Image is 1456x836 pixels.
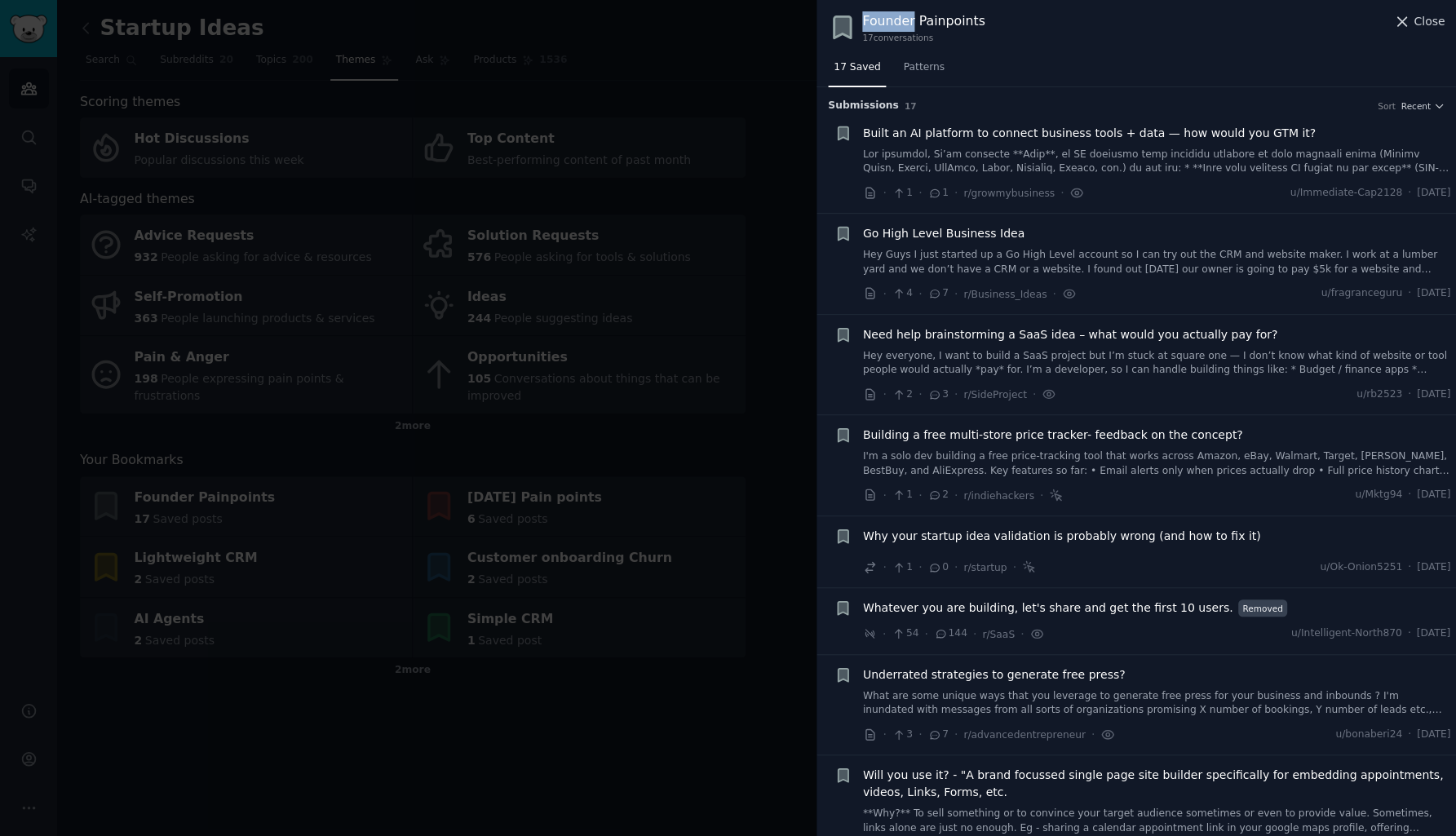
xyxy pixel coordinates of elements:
[934,626,967,641] span: 144
[963,188,1055,199] span: r/growmybusiness
[883,487,886,504] span: ·
[1408,560,1411,575] span: ·
[918,559,922,576] span: ·
[863,528,1261,545] a: Why your startup idea validation is probably wrong (and how to fix it)
[903,60,944,75] span: Patterns
[925,626,928,643] span: ·
[1393,13,1445,30] button: Close
[863,767,1451,801] a: Will you use it? - "A brand focussed single page site builder specifically for embedding appointm...
[927,488,948,502] span: 2
[973,626,976,643] span: ·
[1408,626,1411,641] span: ·
[963,289,1047,300] span: r/Business_Ideas
[892,488,912,502] span: 1
[963,389,1027,400] span: r/SideProject
[863,148,1451,176] a: Lor ipsumdol, Si’am consecte **Adip**, el SE doeiusmo temp incididu utlabore et dolo magnaali eni...
[883,184,886,201] span: ·
[1060,184,1064,201] span: ·
[1417,488,1450,502] span: [DATE]
[954,285,958,303] span: ·
[897,55,949,88] a: Patterns
[1414,13,1445,30] span: Close
[1417,560,1450,575] span: [DATE]
[982,629,1015,640] span: r/SaaS
[918,726,922,743] span: ·
[834,60,880,75] span: 17 Saved
[1320,560,1402,575] span: u/Ok-Onion5251
[1401,100,1445,112] button: Recent
[1417,728,1450,742] span: [DATE]
[828,55,886,88] a: 17 Saved
[1417,186,1450,201] span: [DATE]
[883,626,886,643] span: ·
[863,807,1451,835] a: **Why?** To sell something or to convince your target audience sometimes or even to provide value...
[905,101,917,111] span: 17
[927,728,948,742] span: 7
[892,286,912,301] span: 4
[918,285,922,303] span: ·
[863,666,1126,683] a: Underrated strategies to generate free press?
[883,285,886,303] span: ·
[927,286,948,301] span: 7
[1417,387,1450,402] span: [DATE]
[1408,488,1411,502] span: ·
[963,562,1007,573] span: r/startup
[918,487,922,504] span: ·
[927,387,948,402] span: 3
[892,626,918,641] span: 54
[828,99,899,113] span: Submission s
[1020,626,1024,643] span: ·
[883,726,886,743] span: ·
[863,449,1451,478] a: I'm a solo dev building a free price-tracking tool that works across Amazon, eBay, Walmart, Targe...
[954,184,958,201] span: ·
[892,560,912,575] span: 1
[863,225,1025,242] a: Go High Level Business Idea
[863,689,1451,718] a: What are some unique ways that you leverage to generate free press for your business and inbounds...
[863,248,1451,276] a: Hey Guys I just started up a Go High Level account so I can try out the CRM and website maker. I ...
[1238,599,1287,617] span: Removed
[918,386,922,403] span: ·
[863,427,1243,444] a: Building a free multi-store price tracker- feedback on the concept?
[1033,386,1036,403] span: ·
[1356,387,1402,402] span: u/rb2523
[863,125,1316,142] a: Built an AI platform to connect business tools + data — how would you GTM it?
[954,487,958,504] span: ·
[1408,387,1411,402] span: ·
[1321,286,1401,301] span: u/fragranceguru
[1040,487,1043,504] span: ·
[863,326,1277,343] a: Need help brainstorming a SaaS idea – what would you actually pay for?
[954,386,958,403] span: ·
[1091,726,1095,743] span: ·
[963,729,1086,741] span: r/advancedentrepreneur
[1291,626,1402,641] span: u/Intelligent-North870
[883,559,886,576] span: ·
[862,32,985,43] div: 17 conversation s
[892,728,912,742] span: 3
[883,386,886,403] span: ·
[863,599,1233,617] a: Whatever you are building, let's share and get the first 10 users.
[892,387,912,402] span: 2
[927,186,948,201] span: 1
[1378,100,1396,112] div: Sort
[918,184,922,201] span: ·
[927,560,948,575] span: 0
[1052,285,1055,303] span: ·
[963,490,1034,502] span: r/indiehackers
[1417,626,1450,641] span: [DATE]
[1355,488,1402,502] span: u/Mktg94
[1417,286,1450,301] span: [DATE]
[863,349,1451,378] a: Hey everyone, I want to build a SaaS project but I’m stuck at square one — I don’t know what kind...
[1012,559,1016,576] span: ·
[1408,286,1411,301] span: ·
[954,726,958,743] span: ·
[862,11,985,32] div: Founder Painpoints
[892,186,912,201] span: 1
